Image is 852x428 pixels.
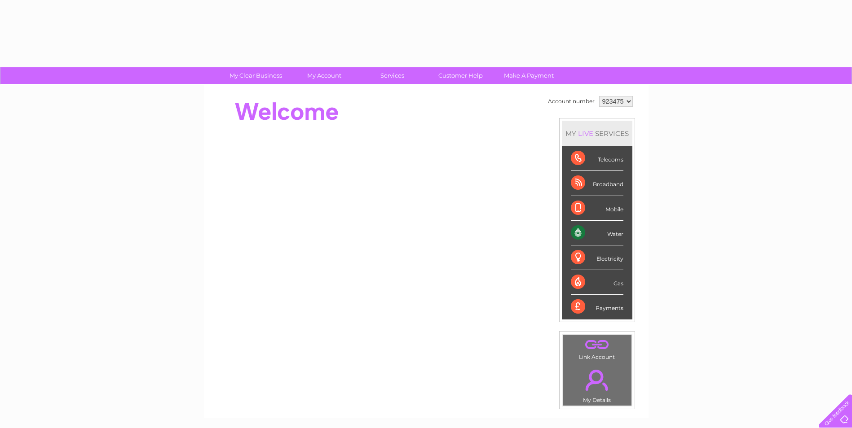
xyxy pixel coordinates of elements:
div: Gas [571,270,623,295]
div: Broadband [571,171,623,196]
a: . [565,364,629,396]
a: Make A Payment [492,67,566,84]
div: Payments [571,295,623,319]
div: Telecoms [571,146,623,171]
td: My Details [562,362,632,406]
div: Mobile [571,196,623,221]
div: Water [571,221,623,245]
a: My Account [287,67,361,84]
td: Link Account [562,334,632,362]
td: Account number [546,94,597,109]
div: MY SERVICES [562,121,632,146]
div: Electricity [571,245,623,270]
div: LIVE [576,129,595,138]
a: My Clear Business [219,67,293,84]
a: Customer Help [424,67,498,84]
a: . [565,337,629,353]
a: Services [355,67,429,84]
